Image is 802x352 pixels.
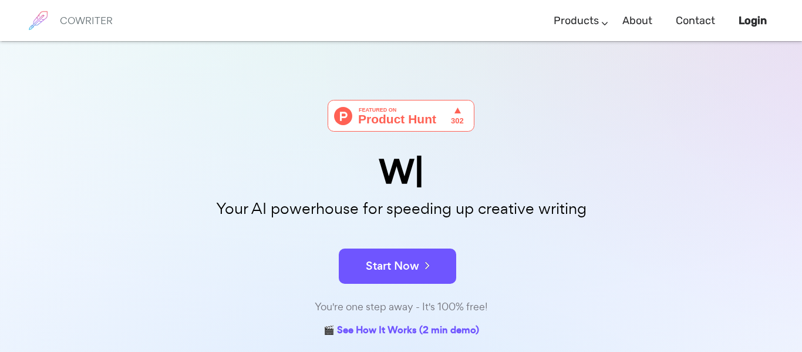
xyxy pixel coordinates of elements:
[554,4,599,38] a: Products
[739,14,767,27] b: Login
[107,196,695,222] p: Your AI powerhouse for speeding up creative writing
[328,100,474,132] img: Cowriter - Your AI buddy for speeding up creative writing | Product Hunt
[739,4,767,38] a: Login
[339,249,456,284] button: Start Now
[23,6,53,35] img: brand logo
[60,15,113,26] h6: COWRITER
[622,4,652,38] a: About
[324,322,479,340] a: 🎬 See How It Works (2 min demo)
[676,4,715,38] a: Contact
[107,155,695,189] div: W
[107,299,695,316] div: You're one step away - It's 100% free!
